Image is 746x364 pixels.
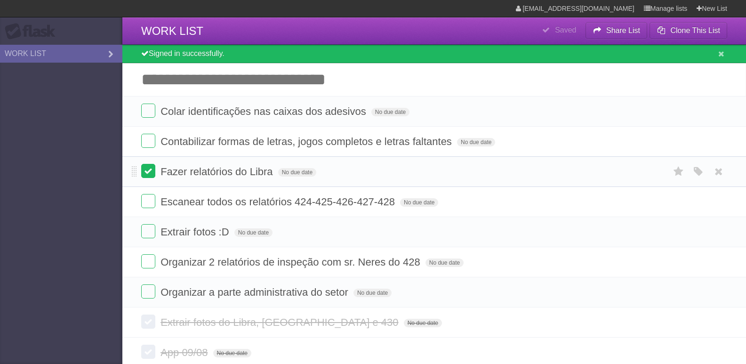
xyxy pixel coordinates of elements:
[122,45,746,63] div: Signed in successfully.
[670,284,688,300] label: Star task
[353,289,392,297] span: No due date
[555,26,576,34] b: Saved
[670,134,688,149] label: Star task
[160,226,231,238] span: Extrair fotos :D
[141,104,155,118] label: Done
[670,26,720,34] b: Clone This List
[371,108,409,116] span: No due date
[670,224,688,240] label: Star task
[5,23,61,40] div: Flask
[160,316,401,328] span: Extrair fotos do Libra, [GEOGRAPHIC_DATA] e 430
[160,256,423,268] span: Organizar 2 relatórios de inspeção com sr. Neres do 428
[160,286,351,298] span: Organizar a parte administrativa do setor
[160,347,210,358] span: App 09/08
[670,104,688,119] label: Star task
[141,24,203,37] span: WORK LIST
[141,315,155,329] label: Done
[425,259,464,267] span: No due date
[606,26,640,34] b: Share List
[670,164,688,179] label: Star task
[141,345,155,359] label: Done
[234,228,273,237] span: No due date
[213,349,251,357] span: No due date
[670,254,688,270] label: Star task
[160,136,454,147] span: Contabilizar formas de letras, jogos completos e letras faltantes
[141,224,155,238] label: Done
[141,284,155,299] label: Done
[670,194,688,210] label: Star task
[650,22,727,39] button: Clone This List
[457,138,495,146] span: No due date
[404,319,442,327] span: No due date
[160,196,397,208] span: Escanear todos os relatórios 424-425-426-427-428
[160,105,369,117] span: Colar identificações nas caixas dos adesivos
[278,168,316,177] span: No due date
[141,254,155,268] label: Done
[400,198,438,207] span: No due date
[160,166,275,178] span: Fazer relatórios do Libra
[586,22,648,39] button: Share List
[141,194,155,208] label: Done
[141,134,155,148] label: Done
[141,164,155,178] label: Done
